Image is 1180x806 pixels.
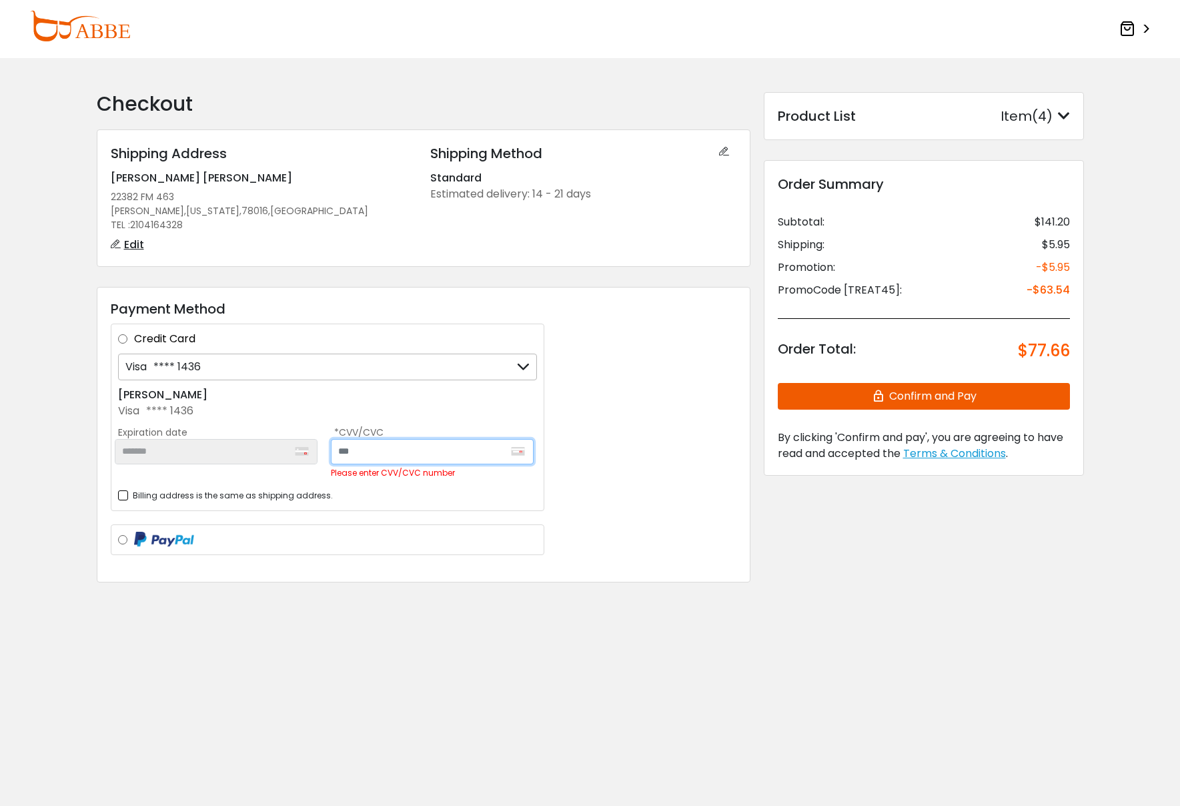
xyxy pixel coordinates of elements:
span: > [1138,17,1151,41]
div: -$5.95 [1036,260,1070,276]
label: Credit Card [134,331,537,347]
div: $5.95 [1042,237,1070,253]
a: > [1119,17,1151,41]
div: [PERSON_NAME] [118,387,207,403]
span: [PERSON_NAME] [111,204,184,218]
span: 78016 [241,204,268,218]
label: Please enter CVV/CVC number [331,468,455,478]
div: Order Total: [778,339,856,363]
span: [US_STATE] [186,204,239,218]
div: Shipping Address [111,143,417,163]
div: . [778,430,1070,462]
button: Confirm and Pay [778,383,1070,410]
div: Standard [430,170,736,186]
span: 2104164328 [130,218,183,232]
div: Order Summary [778,174,1070,194]
div: Visa [125,354,201,380]
span: [GEOGRAPHIC_DATA] [270,204,368,218]
img: paypal-logo.png [134,532,194,548]
div: Estimated delivery: 14 - 21 days [430,186,736,202]
h2: Checkout [97,92,750,116]
div: Item(4) [1001,106,1070,126]
div: , , , [111,204,417,218]
label: Billing address is the same as shipping address. [118,487,333,504]
div: Visa [118,403,537,419]
span: [PERSON_NAME] [203,170,292,185]
div: Shipping Method [430,143,736,163]
div: TEL : [111,218,417,232]
label: Expiration date [118,426,321,439]
div: Promotion: [778,260,835,276]
div: PromoCode [TREAT45]: [778,282,902,298]
div: Product List [778,106,856,126]
div: -$63.54 [1027,282,1070,298]
span: [PERSON_NAME] [111,170,200,185]
div: $141.20 [1035,214,1070,230]
span: By clicking 'Confirm and pay', you are agreeing to have read and accepted the [778,430,1063,461]
span: 22382 FM 463 [111,190,174,204]
span: Edit [124,237,144,252]
div: $77.66 [1018,339,1070,363]
div: Shipping: [778,237,824,253]
div: Subtotal: [778,214,824,230]
h3: Payment Method [111,301,736,317]
img: abbeglasses.com [30,11,130,41]
label: *CVV/CVC [334,426,537,439]
span: Terms & Conditions [903,446,1006,461]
